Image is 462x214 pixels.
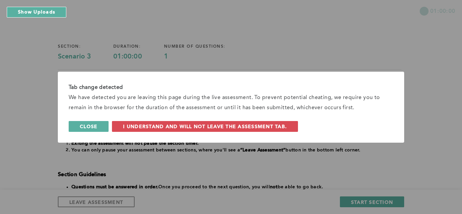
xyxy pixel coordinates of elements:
[69,82,393,93] div: Tab change detected
[112,121,298,132] button: I understand and will not leave the assessment tab.
[80,123,97,129] span: Close
[69,121,109,132] button: Close
[69,93,393,113] div: We have detected you are leaving this page during the live assessment. To prevent potential cheat...
[123,123,287,129] span: I understand and will not leave the assessment tab.
[7,7,66,18] button: Show Uploads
